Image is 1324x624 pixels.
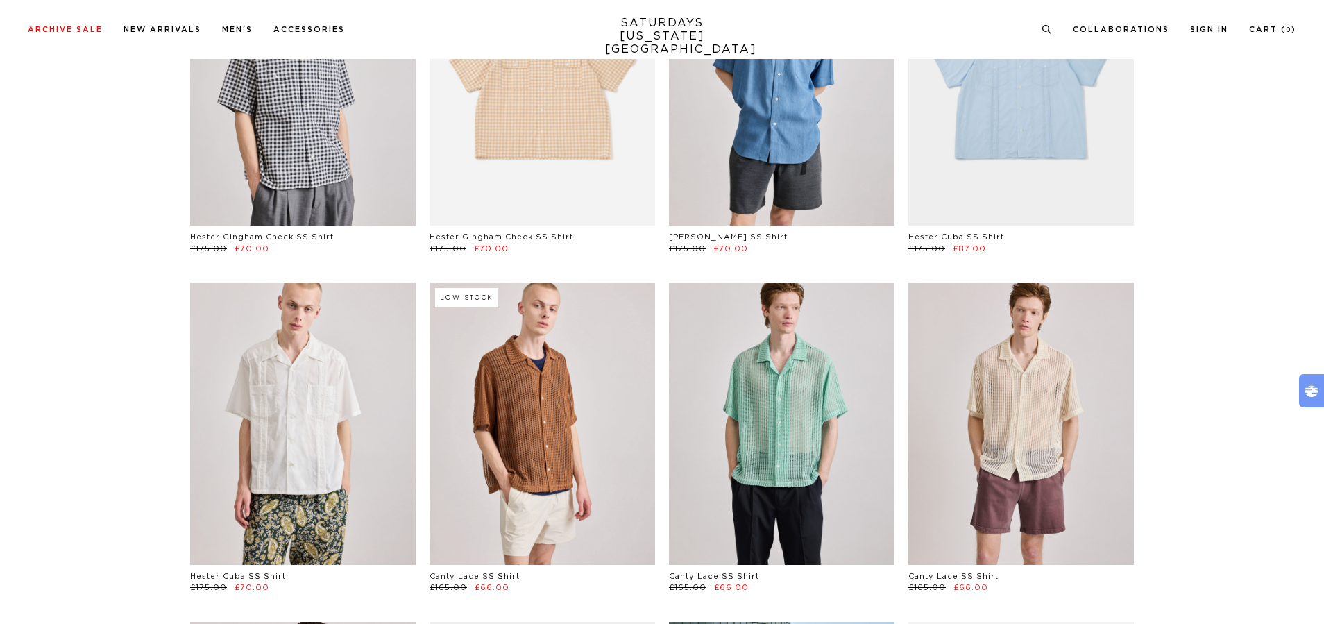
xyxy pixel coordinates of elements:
span: £66.00 [475,584,509,591]
span: £87.00 [953,245,986,253]
a: Hester Gingham Check SS Shirt [190,233,334,241]
a: Hester Cuba SS Shirt [190,573,286,580]
span: £175.00 [669,245,706,253]
a: Men's [222,26,253,33]
a: Canty Lace SS Shirt [908,573,999,580]
a: New Arrivals [124,26,201,33]
a: Canty Lace SS Shirt [430,573,520,580]
span: £175.00 [190,584,227,591]
a: Sign In [1190,26,1228,33]
a: SATURDAYS[US_STATE][GEOGRAPHIC_DATA] [605,17,720,56]
a: [PERSON_NAME] SS Shirt [669,233,788,241]
a: Cart (0) [1249,26,1296,33]
a: Archive Sale [28,26,103,33]
span: £70.00 [713,245,748,253]
a: Collaborations [1073,26,1169,33]
a: Hester Cuba SS Shirt [908,233,1004,241]
span: £70.00 [235,584,269,591]
span: £70.00 [474,245,509,253]
span: £66.00 [714,584,749,591]
a: Accessories [273,26,345,33]
span: £175.00 [908,245,945,253]
span: £165.00 [430,584,467,591]
small: 0 [1286,27,1291,33]
span: £66.00 [953,584,988,591]
a: Hester Gingham Check SS Shirt [430,233,573,241]
span: £175.00 [190,245,227,253]
a: Canty Lace SS Shirt [669,573,759,580]
span: £165.00 [669,584,706,591]
div: Low Stock [435,288,498,307]
span: £70.00 [235,245,269,253]
span: £175.00 [430,245,466,253]
span: £165.00 [908,584,946,591]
